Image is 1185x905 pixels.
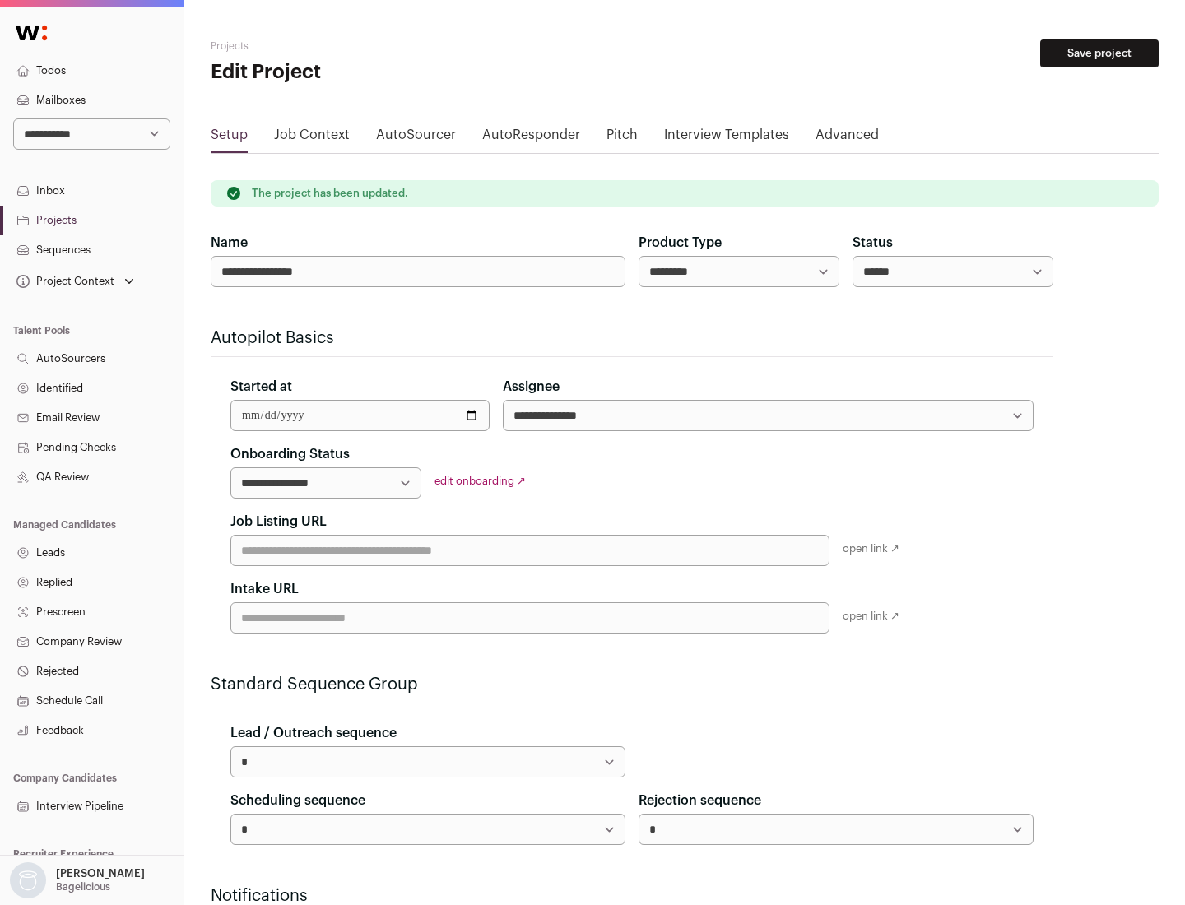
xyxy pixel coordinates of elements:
div: Project Context [13,275,114,288]
label: Status [853,233,893,253]
label: Intake URL [230,579,299,599]
a: AutoResponder [482,125,580,151]
label: Product Type [639,233,722,253]
h2: Projects [211,39,527,53]
img: Wellfound [7,16,56,49]
label: Name [211,233,248,253]
button: Save project [1040,39,1159,67]
label: Onboarding Status [230,444,350,464]
a: AutoSourcer [376,125,456,151]
img: nopic.png [10,862,46,898]
label: Started at [230,377,292,397]
a: Interview Templates [664,125,789,151]
a: Job Context [274,125,350,151]
label: Job Listing URL [230,512,327,531]
label: Scheduling sequence [230,791,365,810]
label: Lead / Outreach sequence [230,723,397,743]
a: Setup [211,125,248,151]
a: Advanced [816,125,879,151]
button: Open dropdown [7,862,148,898]
button: Open dropdown [13,270,137,293]
a: Pitch [606,125,638,151]
h1: Edit Project [211,59,527,86]
h2: Autopilot Basics [211,327,1053,350]
p: [PERSON_NAME] [56,867,145,880]
h2: Standard Sequence Group [211,673,1053,696]
a: edit onboarding ↗ [434,476,526,486]
p: Bagelicious [56,880,110,893]
p: The project has been updated. [252,187,408,200]
label: Rejection sequence [639,791,761,810]
label: Assignee [503,377,560,397]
